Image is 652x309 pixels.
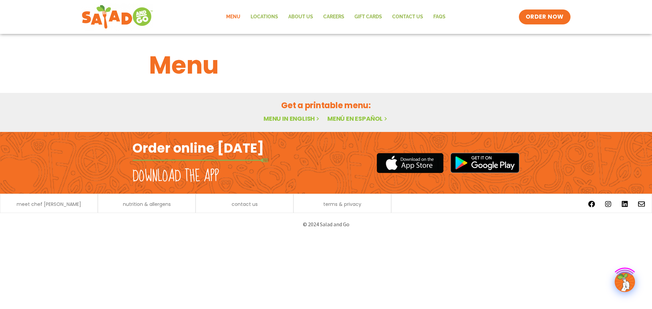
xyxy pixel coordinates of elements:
h2: Order online [DATE] [132,140,264,156]
a: FAQs [428,9,451,25]
a: meet chef [PERSON_NAME] [17,202,81,207]
a: contact us [232,202,258,207]
a: Careers [318,9,349,25]
a: nutrition & allergens [123,202,171,207]
a: About Us [283,9,318,25]
img: appstore [377,152,443,174]
span: ORDER NOW [526,13,564,21]
nav: Menu [221,9,451,25]
a: Locations [246,9,283,25]
a: terms & privacy [323,202,361,207]
a: ORDER NOW [519,9,570,24]
a: GIFT CARDS [349,9,387,25]
a: Menu [221,9,246,25]
img: google_play [450,153,520,173]
a: Menú en español [327,114,388,123]
h2: Download the app [132,167,219,186]
img: fork [132,158,268,162]
p: © 2024 Salad and Go [136,220,516,229]
a: Menu in English [264,114,321,123]
img: new-SAG-logo-768×292 [81,3,153,31]
h1: Menu [149,47,503,83]
a: Contact Us [387,9,428,25]
h2: Get a printable menu: [149,99,503,111]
